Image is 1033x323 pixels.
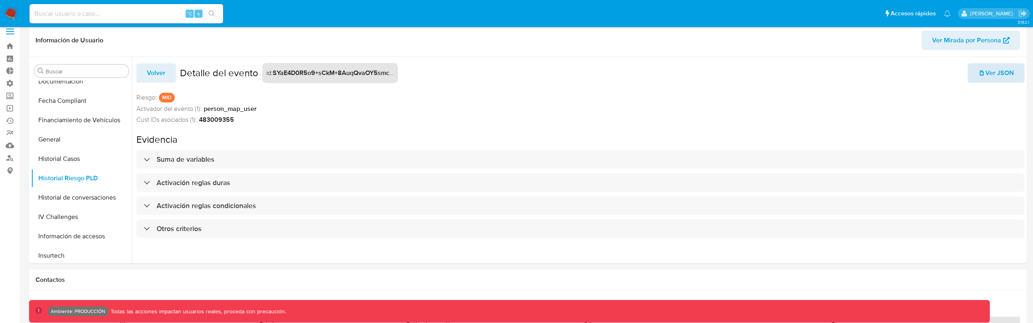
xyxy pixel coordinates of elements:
button: Ver Mirada por Persona [922,31,1020,50]
h1: Contactos [36,276,1020,284]
button: Documentación [31,72,132,91]
span: 3.152.1 [1018,19,1029,25]
button: Historial de conversaciones [31,188,132,207]
span: Riesgo : [136,93,157,102]
h1: Información de Usuario [36,36,103,44]
button: search-icon [203,8,220,19]
h3: Activación reglas condicionales [157,201,256,210]
button: Volver [136,63,176,83]
span: Ver JSON [978,64,1014,82]
div: Activación reglas duras [136,173,1025,192]
button: Historial Riesgo PLD [31,169,132,188]
p: Ambiente: PRODUCCIÓN [51,310,105,313]
h3: Activación reglas duras [157,178,230,187]
span: s [197,10,200,17]
button: Historial Casos [31,149,132,169]
button: Ver JSON [968,63,1025,83]
span: Cust IDs asociados (1): [136,115,197,124]
h3: Suma de variables [157,155,214,164]
div: Suma de variables [136,150,1025,169]
button: Insurtech [31,246,132,265]
button: General [31,130,132,149]
span: Accesos rápidos [891,9,936,18]
span: ⌥ [186,10,192,17]
a: Salir [1018,9,1027,18]
div: Otros criterios [136,219,1025,238]
span: Volver [147,64,165,82]
p: esteban.salas@mercadolibre.com.co [970,10,1016,17]
div: Activación reglas condicionales [136,196,1025,215]
button: Información de accesos [31,227,132,246]
strong: person_map_user [204,104,257,113]
button: IV Challenges [31,207,132,227]
p: MID [159,93,175,102]
a: Notificaciones [944,10,951,17]
button: Fecha Compliant [31,91,132,110]
span: id : [266,69,273,77]
h3: Otros criterios [157,224,201,233]
button: Buscar [38,68,44,74]
input: Buscar [46,68,125,75]
strong: SYaE4D0R5o9+sCkM+8AuqQvaOY5smcaVLMBRo0wv1uH7y2DJQM38f0C0rhQGR1pCQzt107/FM7KjQboh2cE+9Q== [273,68,606,77]
span: Ver Mirada por Persona [932,31,1001,50]
strong: 483009355 [199,115,234,124]
span: Activador del evento (1): [136,104,202,113]
input: Buscar usuario o caso... [29,8,223,19]
button: Financiamiento de Vehículos [31,110,132,130]
p: Todas las acciones impactan usuarios reales, proceda con precaución. [109,308,286,315]
h2: Evidencia [136,133,1025,146]
h2: Detalle del evento [180,67,258,79]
